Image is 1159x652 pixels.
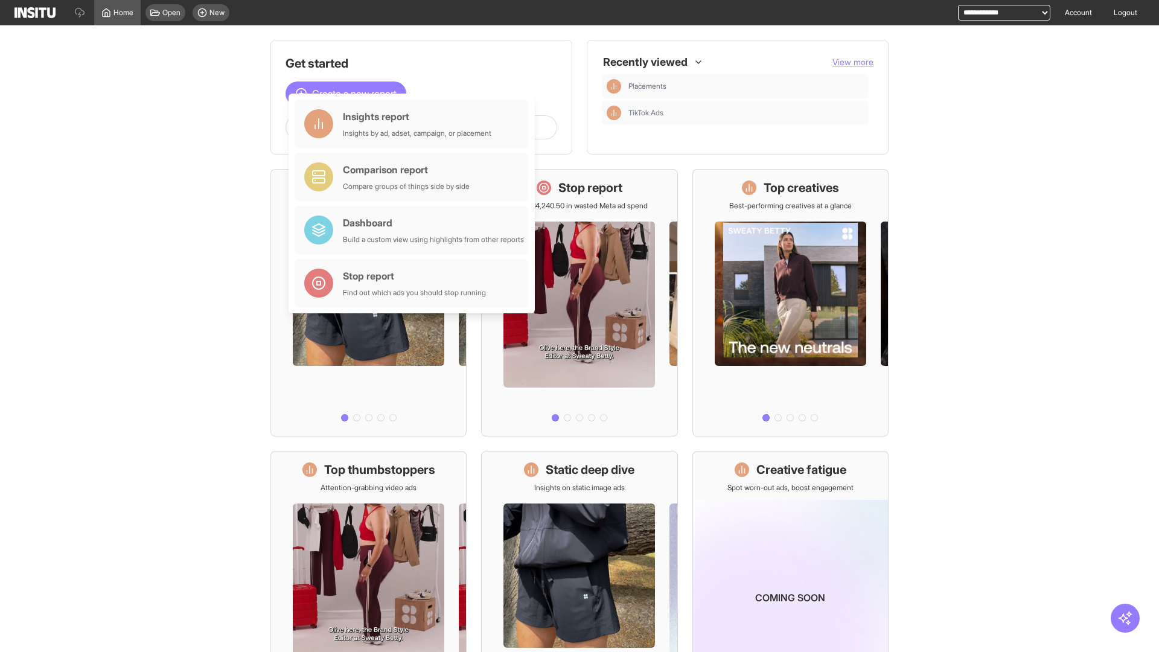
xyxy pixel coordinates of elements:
a: Top creativesBest-performing creatives at a glance [692,169,889,436]
span: TikTok Ads [628,108,663,118]
div: Insights report [343,109,491,124]
span: New [209,8,225,18]
div: Stop report [343,269,486,283]
h1: Stop report [558,179,622,196]
h1: Top creatives [764,179,839,196]
a: What's live nowSee all active ads instantly [270,169,467,436]
span: Open [162,8,180,18]
a: Stop reportSave £14,240.50 in wasted Meta ad spend [481,169,677,436]
h1: Get started [286,55,557,72]
div: Insights [607,106,621,120]
button: Create a new report [286,81,406,106]
div: Insights by ad, adset, campaign, or placement [343,129,491,138]
button: View more [832,56,873,68]
span: Placements [628,81,666,91]
h1: Top thumbstoppers [324,461,435,478]
span: Placements [628,81,864,91]
span: View more [832,57,873,67]
div: Build a custom view using highlights from other reports [343,235,524,245]
h1: Static deep dive [546,461,634,478]
img: Logo [14,7,56,18]
p: Attention-grabbing video ads [321,483,417,493]
span: Home [113,8,133,18]
p: Best-performing creatives at a glance [729,201,852,211]
div: Insights [607,79,621,94]
span: TikTok Ads [628,108,864,118]
div: Compare groups of things side by side [343,182,470,191]
span: Create a new report [312,86,397,101]
p: Insights on static image ads [534,483,625,493]
div: Find out which ads you should stop running [343,288,486,298]
div: Dashboard [343,216,524,230]
p: Save £14,240.50 in wasted Meta ad spend [511,201,648,211]
div: Comparison report [343,162,470,177]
